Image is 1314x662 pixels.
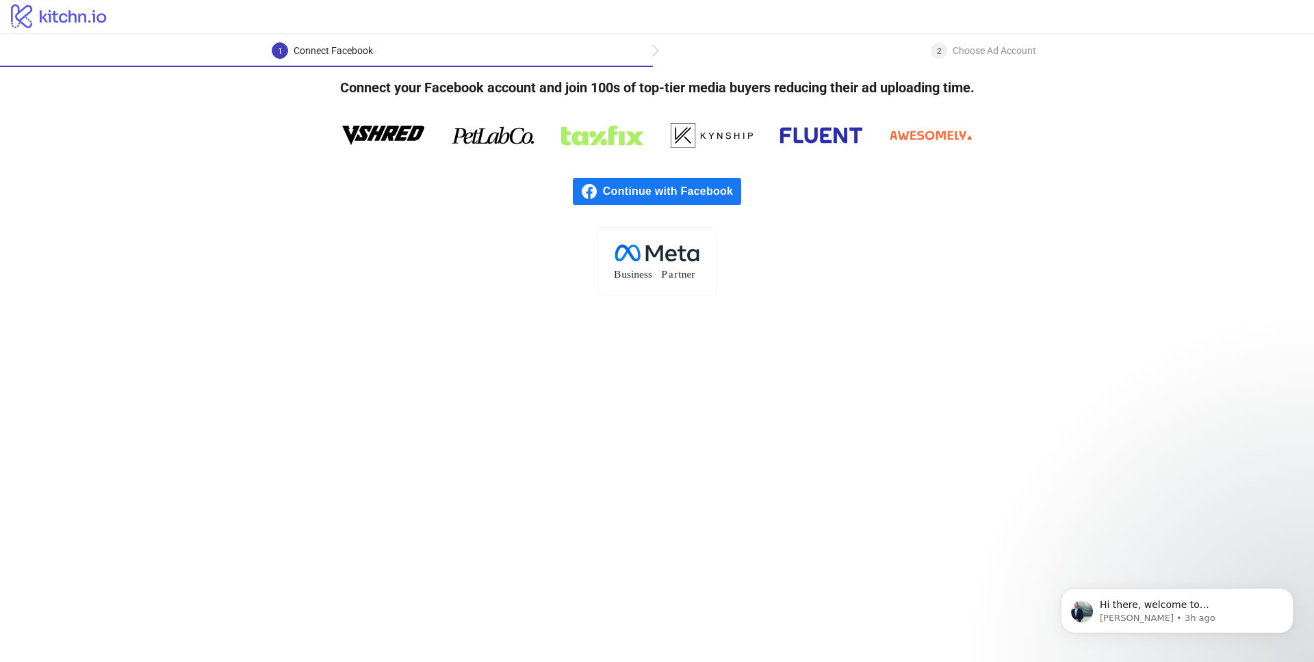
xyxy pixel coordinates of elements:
[614,268,621,280] tspan: B
[661,268,667,280] tspan: P
[318,67,996,108] h4: Connect your Facebook account and join 100s of top-tier media buyers reducing their ad uploading ...
[953,42,1036,59] div: Choose Ad Account
[1040,559,1314,655] iframe: Intercom notifications message
[937,47,942,56] span: 2
[669,268,673,280] tspan: a
[278,47,283,56] span: 1
[294,42,373,59] div: Connect Facebook
[603,178,741,205] span: Continue with Facebook
[678,268,695,280] tspan: tner
[573,178,741,205] a: Continue with Facebook
[674,268,678,280] tspan: r
[621,268,652,280] tspan: usiness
